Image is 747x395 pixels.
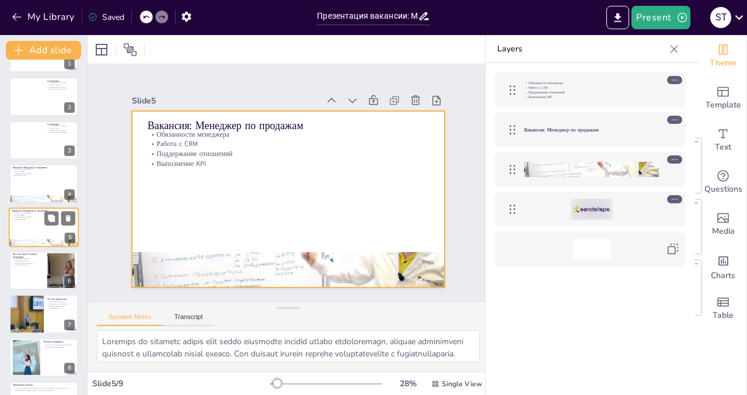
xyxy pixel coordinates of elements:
[12,214,75,216] p: Работа с CRM
[152,124,433,164] p: Работа с CRM
[13,252,44,259] p: Кого мы ищем? (портрет кандидата)
[64,363,75,373] div: 8
[97,313,163,326] button: Speaker Notes
[9,294,78,333] div: https://cdn.sendsteps.com/images/logo/sendsteps_logo_white.pnghttps://cdn.sendsteps.com/images/lo...
[47,131,75,134] p: Продуктовый ассортимент
[704,183,742,196] span: Questions
[9,8,79,26] button: My Library
[700,161,746,203] div: Get real-time input from your audience
[47,307,75,310] p: Карьерный рост
[97,330,480,362] textarea: Loremips do sitametc adipis elit seddo eiusmodte incidid utlabo etdoloremagn, aliquae adminimveni...
[64,58,75,69] div: 1
[495,152,686,187] div: https://cdn.sendsteps.com/images/slides/2025_28_08_09_28-od0ZK5h4N_QDGUtQ.jpeg
[524,126,659,133] p: Вакансия: Менеджер по продажам
[712,225,735,238] span: Media
[13,258,44,260] p: Опыт в B2B-продажах
[151,134,432,174] p: Поддержание отношений
[65,233,75,243] div: 5
[711,269,735,282] span: Charts
[12,216,75,218] p: Поддержание отношений
[47,123,75,126] p: О компании
[123,43,137,57] span: Position
[442,379,482,389] span: Single View
[710,7,731,28] div: S T
[153,115,434,154] p: Обязанности менеджера
[13,171,75,173] p: Работа с CRM
[12,209,75,213] p: Вакансия: Менеджер по продажам
[13,387,75,391] p: Мы ценим людей и даём возможность расти. Следующие шаги: вторая встреча с руководителем, принятие...
[394,378,422,389] div: 28 %
[13,168,75,171] p: Обязанности менеджера
[9,251,78,290] div: https://cdn.sendsteps.com/images/logo/sendsteps_logo_white.pnghttps://cdn.sendsteps.com/images/lo...
[9,121,78,160] div: О компанииЭКОТЕРМИКС на рынкеЛидер в отраслиШирокий круг клиентовПродуктовый ассортимент3
[47,301,75,303] p: Конкурентная зарплата
[64,320,75,330] div: 7
[700,35,746,77] div: Change the overall theme
[524,85,659,90] p: Работа с CRM
[64,189,75,200] div: 4
[44,339,75,343] p: Вопросы кандидату
[92,40,111,59] div: Layout
[12,218,75,220] p: Выполнение KPI
[706,99,741,112] span: Template
[524,95,659,99] p: Выполнение KPI
[64,276,75,286] div: 6
[13,259,44,262] p: Навыки переговоров
[47,303,75,306] p: Наставничество и обучение
[64,145,75,156] div: 3
[495,72,686,108] div: Обязанности менеджераРабота с CRMПоддержание отношенийВыполнение KPI
[606,6,629,29] button: Export to PowerPoint
[13,166,75,169] p: Вакансия: Менеджер по продажам
[700,245,746,287] div: Add charts and graphs
[524,81,659,85] p: Обязанности менеджера
[12,212,75,214] p: Обязанности менеджера
[495,192,686,227] div: https://cdn.sendsteps.com/images/logo/sendsteps_logo_white.pnghttps://cdn.sendsteps.com/images/lo...
[700,77,746,119] div: Add ready made slides
[47,84,75,86] p: Лидер в отрасли
[149,144,431,183] p: Выполнение KPI
[9,338,78,377] div: 8
[13,262,44,264] p: Клиентоориентированность
[163,313,215,326] button: Transcript
[47,88,75,90] p: Продуктовый ассортимент
[61,211,75,225] button: Delete Slide
[700,287,746,330] div: Add a table
[497,35,665,63] p: Layers
[47,306,75,308] p: Гибкий график работы
[700,119,746,161] div: Add text boxes
[9,207,79,247] div: https://cdn.sendsteps.com/images/logo/sendsteps_logo_white.pnghttps://cdn.sendsteps.com/images/lo...
[44,344,75,348] p: Пожалуйста, задавайте ваши вопросы о вакансии и нашей компании.
[710,6,731,29] button: S T
[47,129,75,131] p: Широкий круг клиентов
[710,57,736,70] span: Theme
[13,264,44,266] p: Желание развиваться
[47,79,75,82] p: О компании
[495,112,686,147] div: Вакансия: Менеджер по продажам
[153,104,435,148] p: Вакансия: Менеджер по продажам
[715,141,731,154] span: Text
[47,125,75,127] p: ЭКОТЕРМИКС на рынке
[6,41,81,60] button: Add slide
[9,164,78,203] div: https://cdn.sendsteps.com/images/logo/sendsteps_logo_white.pnghttps://cdn.sendsteps.com/images/lo...
[141,79,328,109] div: Slide 5
[47,86,75,88] p: Широкий круг клиентов
[13,175,75,177] p: Выполнение KPI
[631,6,690,29] button: Present
[317,8,417,25] input: Insert title
[47,297,75,301] p: Что мы предлагаем
[47,81,75,84] p: ЭКОТЕРМИКС на рынке
[13,172,75,175] p: Поддержание отношений
[700,203,746,245] div: Add images, graphics, shapes or video
[524,90,659,95] p: Поддержание отношений
[44,211,58,225] button: Duplicate Slide
[64,102,75,113] div: 2
[47,127,75,129] p: Лидер в отрасли
[9,77,78,116] div: О компанииЭКОТЕРМИКС на рынкеЛидер в отраслиШирокий круг клиентовПродуктовый ассортимент2
[92,378,270,389] div: Slide 5 / 9
[88,12,124,23] div: Saved
[713,309,734,322] span: Table
[13,383,75,387] p: Завершение встречи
